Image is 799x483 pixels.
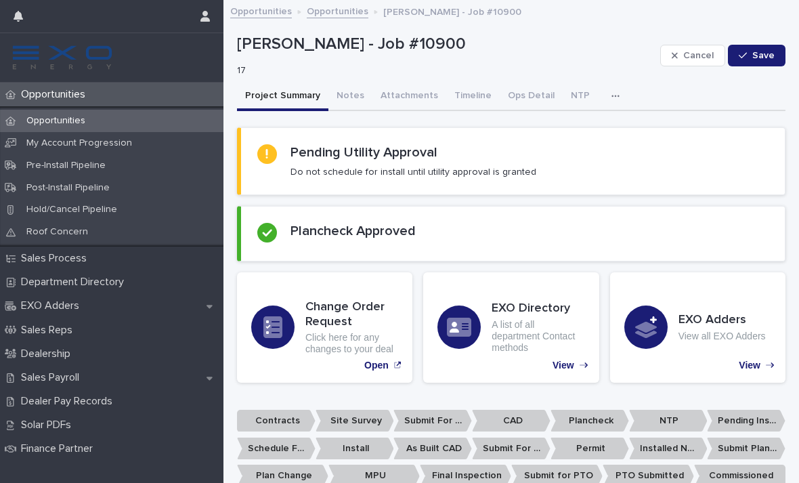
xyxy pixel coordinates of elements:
p: View [739,360,760,371]
p: Plancheck [550,410,629,432]
a: Open [237,272,412,383]
button: Notes [328,83,372,111]
p: Pre-Install Pipeline [16,160,116,171]
img: FKS5r6ZBThi8E5hshIGi [11,44,114,71]
p: CAD [472,410,550,432]
p: My Account Progression [16,138,143,149]
span: Save [752,51,775,60]
a: View [610,272,785,383]
p: Dealer Pay Records [16,395,123,408]
p: Pending Install Task [707,410,785,432]
h3: EXO Adders [678,313,766,328]
h3: EXO Directory [492,301,584,316]
p: As Built CAD [393,438,472,460]
p: Installed No Permit [629,438,708,460]
p: [PERSON_NAME] - Job #10900 [237,35,655,54]
button: Cancel [660,45,725,66]
button: Timeline [446,83,500,111]
p: Open [364,360,389,371]
p: 17 [237,65,649,77]
p: Submit For Permit [472,438,550,460]
p: Schedule For Install [237,438,316,460]
p: Department Directory [16,276,135,289]
p: Do not schedule for install until utility approval is granted [290,166,536,178]
p: NTP [629,410,708,432]
p: Submit For CAD [393,410,472,432]
span: Cancel [683,51,714,60]
p: Post-Install Pipeline [16,182,121,194]
button: Save [728,45,785,66]
p: Contracts [237,410,316,432]
p: Sales Payroll [16,371,90,384]
p: Opportunities [16,88,96,101]
p: Opportunities [16,115,96,127]
a: View [423,272,599,383]
p: Roof Concern [16,226,99,238]
p: View [553,360,574,371]
p: Finance Partner [16,442,104,455]
p: Click here for any changes to your deal [305,332,398,355]
p: Site Survey [316,410,394,432]
p: A list of all department Contact methods [492,319,584,353]
p: Sales Reps [16,324,83,337]
p: Dealership [16,348,81,360]
h3: Change Order Request [305,300,398,329]
p: Submit Plan Change [707,438,785,460]
button: Project Summary [237,83,328,111]
a: Opportunities [230,3,292,18]
p: Hold/Cancel Pipeline [16,204,128,215]
p: [PERSON_NAME] - Job #10900 [383,3,521,18]
h2: Pending Utility Approval [290,144,437,161]
h2: Plancheck Approved [290,223,416,239]
p: Permit [550,438,629,460]
p: View all EXO Adders [678,331,766,342]
p: Solar PDFs [16,419,82,432]
button: Attachments [372,83,446,111]
button: Ops Detail [500,83,563,111]
p: Install [316,438,394,460]
p: EXO Adders [16,299,90,312]
button: NTP [563,83,598,111]
p: Sales Process [16,252,98,265]
a: Opportunities [307,3,368,18]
